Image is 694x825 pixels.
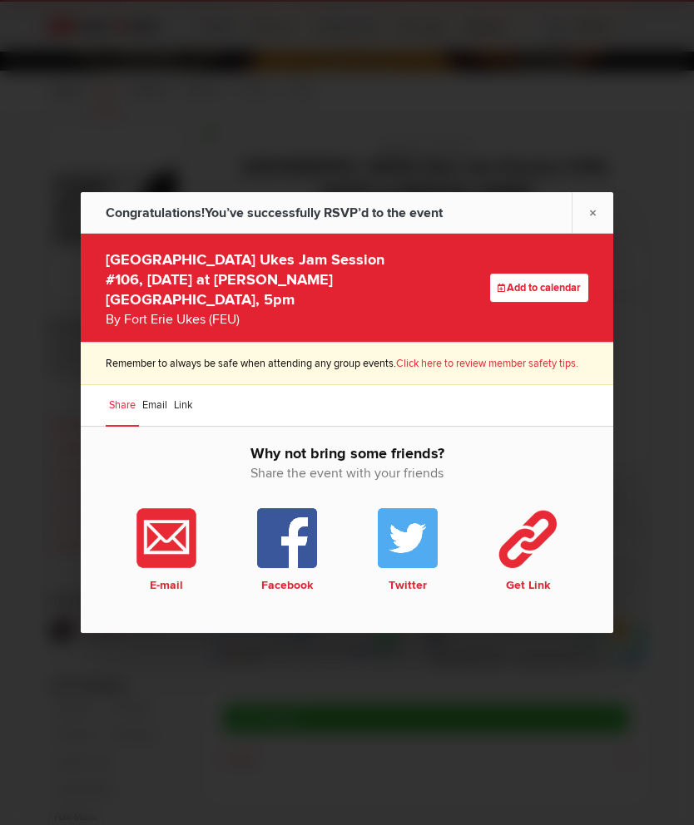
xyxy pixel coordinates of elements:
a: × [572,192,613,233]
a: Link [171,385,196,427]
span: Share the event with your friends [106,463,588,483]
span: Link [174,398,192,412]
b: Get Link [471,578,585,593]
div: You’ve successfully RSVP’d to the event [106,192,443,234]
a: Click here to review member safety tips. [396,357,578,370]
a: Email [139,385,171,427]
a: Add to calendar [490,274,588,302]
p: Remember to always be safe when attending any group events. [106,356,588,372]
a: Twitter [347,508,468,593]
div: By Fort Erie Ukes (FEU) [106,309,395,329]
span: Share [109,398,136,412]
a: Get Link [468,508,588,593]
b: Facebook [230,578,344,593]
b: Twitter [350,578,464,593]
a: Share [106,385,139,427]
a: Facebook [226,508,347,593]
b: E-mail [109,578,223,593]
span: Congratulations! [106,205,205,221]
div: [GEOGRAPHIC_DATA] Ukes Jam Session #106, [DATE] at [PERSON_NAME][GEOGRAPHIC_DATA], 5pm [106,246,395,329]
span: Email [142,398,167,412]
a: E-mail [106,508,226,593]
h2: Why not bring some friends? [106,443,588,500]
